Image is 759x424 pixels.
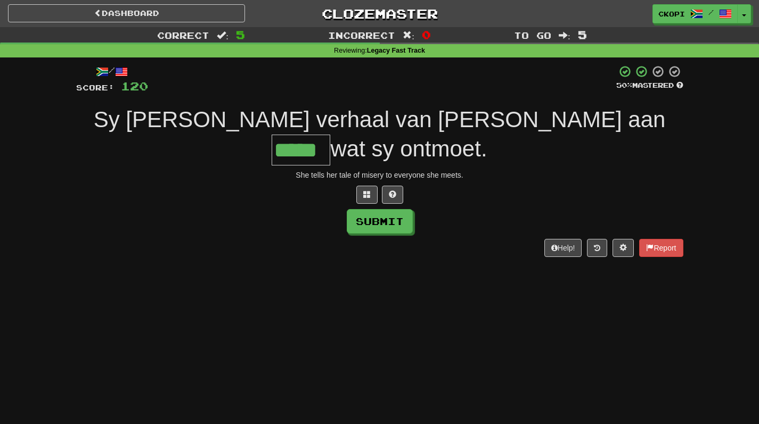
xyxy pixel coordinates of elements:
[382,186,403,204] button: Single letter hint - you only get 1 per sentence and score half the points! alt+h
[587,239,607,257] button: Round history (alt+y)
[8,4,245,22] a: Dashboard
[616,81,632,89] span: 50 %
[544,239,582,257] button: Help!
[261,4,498,23] a: Clozemaster
[403,31,414,40] span: :
[559,31,570,40] span: :
[652,4,738,23] a: ckopi /
[76,170,683,180] div: She tells her tale of misery to everyone she meets.
[330,136,487,161] span: wat sy ontmoet.
[658,9,685,19] span: ckopi
[422,28,431,41] span: 0
[236,28,245,41] span: 5
[157,30,209,40] span: Correct
[217,31,228,40] span: :
[367,47,425,54] strong: Legacy Fast Track
[76,65,148,78] div: /
[639,239,683,257] button: Report
[356,186,378,204] button: Switch sentence to multiple choice alt+p
[328,30,395,40] span: Incorrect
[514,30,551,40] span: To go
[616,81,683,90] div: Mastered
[347,209,413,234] button: Submit
[76,83,115,92] span: Score:
[121,79,148,93] span: 120
[708,9,714,16] span: /
[578,28,587,41] span: 5
[94,107,666,132] span: Sy [PERSON_NAME] verhaal van [PERSON_NAME] aan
